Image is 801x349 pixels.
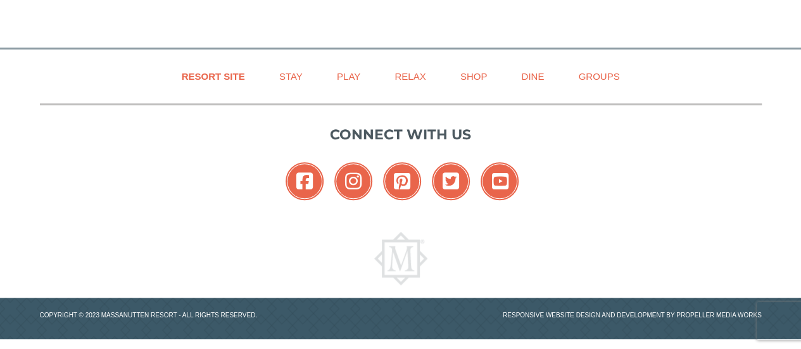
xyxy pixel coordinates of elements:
[263,62,319,91] a: Stay
[503,312,762,319] a: Responsive website design and development by Propeller Media Works
[30,310,401,320] p: Copyright © 2023 Massanutten Resort - All Rights Reserved.
[166,62,261,91] a: Resort Site
[379,62,441,91] a: Relax
[40,124,762,145] p: Connect with us
[321,62,376,91] a: Play
[445,62,503,91] a: Shop
[374,232,427,285] img: Massanutten Resort Logo
[505,62,560,91] a: Dine
[562,62,635,91] a: Groups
